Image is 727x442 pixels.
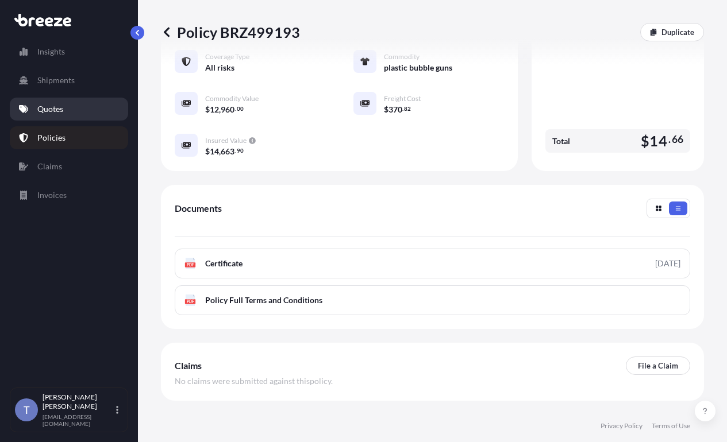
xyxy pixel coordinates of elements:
span: Insured Value [205,136,247,145]
span: 82 [404,107,411,111]
a: Policies [10,126,128,149]
span: 14 [649,134,667,148]
span: All risks [205,62,234,73]
p: [PERSON_NAME] [PERSON_NAME] [43,393,114,411]
span: 960 [221,106,234,114]
span: 663 [221,148,234,156]
p: File a Claim [638,360,678,371]
p: Duplicate [661,26,694,38]
a: Duplicate [640,23,704,41]
div: [DATE] [655,258,680,269]
span: Total [552,135,570,147]
p: Insights [37,46,65,57]
a: Shipments [10,69,128,92]
p: Claims [37,161,62,172]
p: Invoices [37,189,67,201]
a: PDFPolicy Full Terms and Conditions [175,285,690,315]
p: Policy BRZ499193 [161,23,300,41]
a: Quotes [10,98,128,121]
a: Invoices [10,184,128,207]
span: Freight Cost [384,94,421,103]
a: Terms of Use [652,421,690,431]
span: . [235,149,236,153]
span: 12 [210,106,219,114]
span: $ [384,106,388,114]
span: Claims [175,360,202,371]
span: No claims were submitted against this policy . [175,375,333,387]
a: Claims [10,155,128,178]
span: $ [205,106,210,114]
span: plastic bubble guns [384,62,452,73]
span: . [402,107,403,111]
span: . [668,136,671,143]
span: 14 [210,148,219,156]
span: , [219,148,221,156]
span: 90 [237,149,244,153]
span: 370 [388,106,402,114]
span: Policy Full Terms and Conditions [205,294,322,306]
span: T [24,404,30,416]
span: . [235,107,236,111]
span: , [219,106,221,114]
text: PDF [187,263,194,267]
a: Privacy Policy [601,421,643,431]
span: Certificate [205,258,243,269]
span: 66 [672,136,683,143]
p: Quotes [37,103,63,115]
a: Insights [10,40,128,63]
span: Documents [175,203,222,214]
span: 00 [237,107,244,111]
a: PDFCertificate[DATE] [175,249,690,278]
p: Shipments [37,75,75,86]
span: $ [641,134,649,148]
p: [EMAIL_ADDRESS][DOMAIN_NAME] [43,413,114,427]
span: $ [205,148,210,156]
span: Commodity Value [205,94,259,103]
a: File a Claim [626,356,690,375]
p: Policies [37,132,66,144]
text: PDF [187,300,194,304]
